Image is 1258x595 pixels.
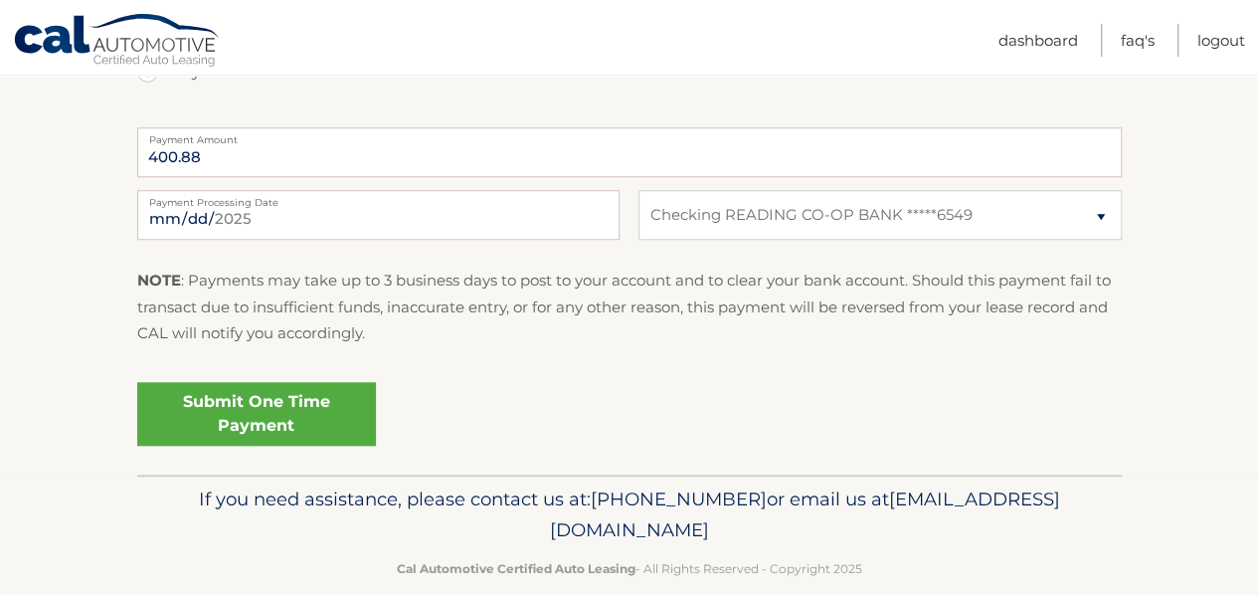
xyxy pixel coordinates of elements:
[998,24,1078,57] a: Dashboard
[137,271,181,290] strong: NOTE
[137,268,1122,346] p: : Payments may take up to 3 business days to post to your account and to clear your bank account....
[13,13,222,71] a: Cal Automotive
[137,190,620,240] input: Payment Date
[591,488,767,510] span: [PHONE_NUMBER]
[1197,24,1245,57] a: Logout
[137,127,1122,177] input: Payment Amount
[150,558,1109,579] p: - All Rights Reserved - Copyright 2025
[137,190,620,206] label: Payment Processing Date
[397,561,635,576] strong: Cal Automotive Certified Auto Leasing
[137,382,376,446] a: Submit One Time Payment
[150,484,1109,547] p: If you need assistance, please contact us at: or email us at
[137,127,1122,143] label: Payment Amount
[1121,24,1155,57] a: FAQ's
